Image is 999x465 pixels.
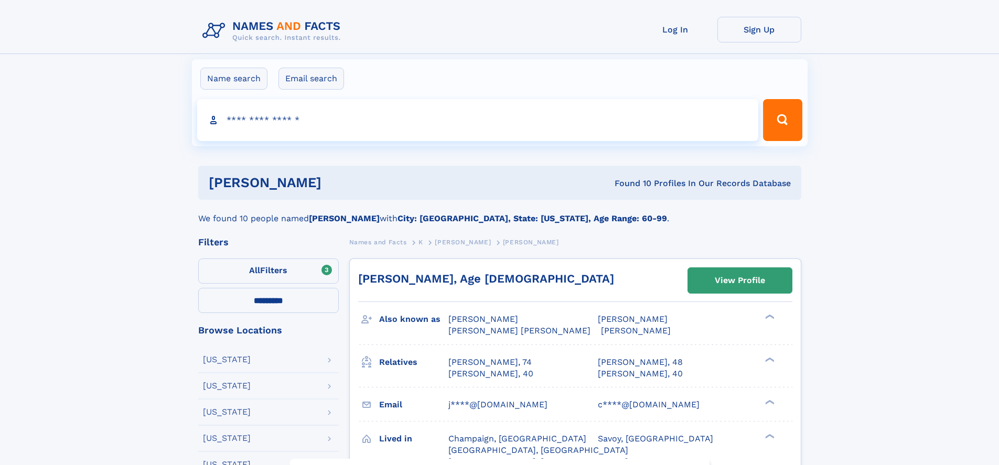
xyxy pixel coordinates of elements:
[435,239,491,246] span: [PERSON_NAME]
[448,368,533,380] a: [PERSON_NAME], 40
[418,239,423,246] span: K
[309,213,380,223] b: [PERSON_NAME]
[379,353,448,371] h3: Relatives
[203,408,251,416] div: [US_STATE]
[198,326,339,335] div: Browse Locations
[762,313,775,320] div: ❯
[717,17,801,42] a: Sign Up
[715,268,765,293] div: View Profile
[448,314,518,324] span: [PERSON_NAME]
[633,17,717,42] a: Log In
[198,258,339,284] label: Filters
[398,213,667,223] b: City: [GEOGRAPHIC_DATA], State: [US_STATE], Age Range: 60-99
[762,356,775,363] div: ❯
[448,445,628,455] span: [GEOGRAPHIC_DATA], [GEOGRAPHIC_DATA]
[601,326,671,336] span: [PERSON_NAME]
[349,235,407,248] a: Names and Facts
[198,17,349,45] img: Logo Names and Facts
[198,237,339,247] div: Filters
[203,382,251,390] div: [US_STATE]
[209,176,468,189] h1: [PERSON_NAME]
[418,235,423,248] a: K
[448,434,586,444] span: Champaign, [GEOGRAPHIC_DATA]
[200,68,267,90] label: Name search
[598,356,683,368] a: [PERSON_NAME], 48
[448,326,590,336] span: [PERSON_NAME] [PERSON_NAME]
[598,314,668,324] span: [PERSON_NAME]
[197,99,759,141] input: search input
[435,235,491,248] a: [PERSON_NAME]
[762,398,775,405] div: ❯
[358,272,614,285] a: [PERSON_NAME], Age [DEMOGRAPHIC_DATA]
[598,368,683,380] a: [PERSON_NAME], 40
[278,68,344,90] label: Email search
[763,99,802,141] button: Search Button
[503,239,559,246] span: [PERSON_NAME]
[688,268,792,293] a: View Profile
[379,310,448,328] h3: Also known as
[762,432,775,439] div: ❯
[203,434,251,442] div: [US_STATE]
[249,265,260,275] span: All
[379,430,448,448] h3: Lived in
[598,434,713,444] span: Savoy, [GEOGRAPHIC_DATA]
[198,200,801,225] div: We found 10 people named with .
[203,355,251,364] div: [US_STATE]
[379,396,448,414] h3: Email
[448,356,532,368] a: [PERSON_NAME], 74
[468,178,791,189] div: Found 10 Profiles In Our Records Database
